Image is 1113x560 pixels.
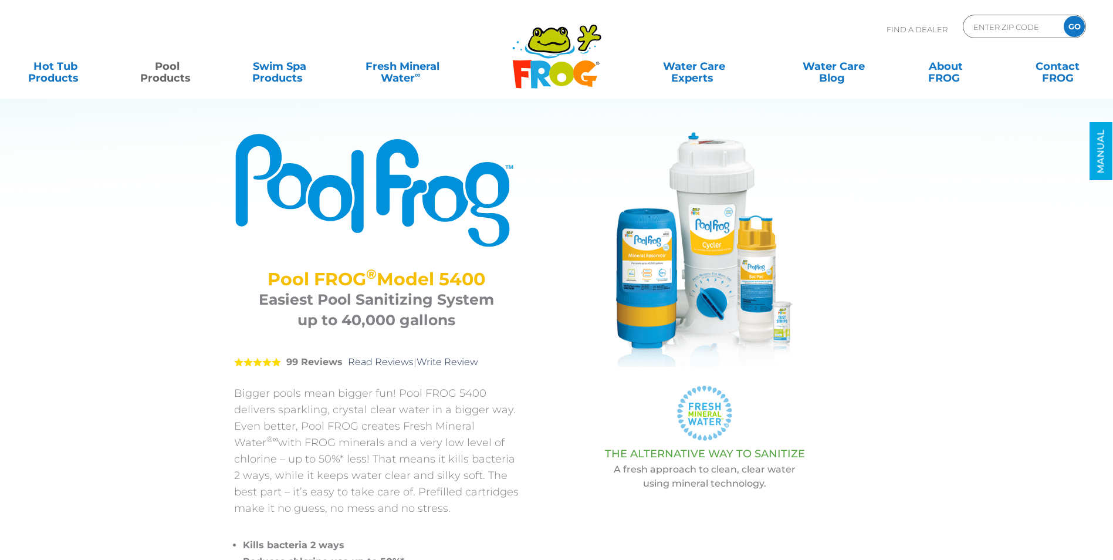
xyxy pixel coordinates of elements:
[548,448,862,460] h3: THE ALTERNATIVE WAY TO SANITIZE
[417,356,478,367] a: Write Review
[887,15,948,44] p: Find A Dealer
[286,356,343,367] strong: 99 Reviews
[12,55,99,78] a: Hot TubProducts
[249,269,504,289] h2: Pool FROG Model 5400
[902,55,989,78] a: AboutFROG
[266,434,279,444] sup: ®∞
[1090,123,1112,181] a: MANUAL
[624,55,765,78] a: Water CareExperts
[348,55,457,78] a: Fresh MineralWater∞
[234,385,519,517] p: Bigger pools mean bigger fun! Pool FROG 5400 delivers sparkling, crystal clear water in a bigger ...
[1064,16,1085,37] input: GO
[234,132,519,248] img: Product Logo
[415,70,421,79] sup: ∞
[366,266,377,282] sup: ®
[348,356,414,367] a: Read Reviews
[243,537,519,554] li: Kills bacteria 2 ways
[249,289,504,330] h3: Easiest Pool Sanitizing System up to 40,000 gallons
[234,357,281,367] span: 5
[1014,55,1101,78] a: ContactFROG
[548,463,862,491] p: A fresh approach to clean, clear water using mineral technology.
[236,55,323,78] a: Swim SpaProducts
[124,55,211,78] a: PoolProducts
[972,18,1051,35] input: Zip Code Form
[790,55,877,78] a: Water CareBlog
[234,339,519,385] div: |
